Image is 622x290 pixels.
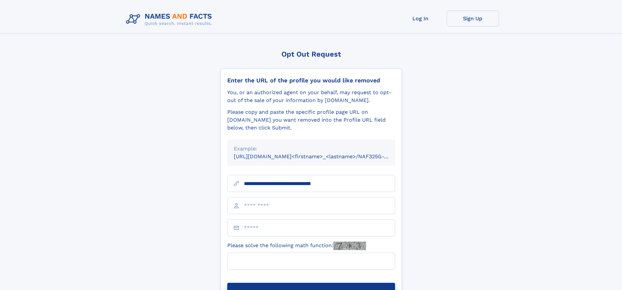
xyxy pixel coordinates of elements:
div: You, or an authorized agent on your behalf, may request to opt-out of the sale of your informatio... [227,89,395,104]
div: Enter the URL of the profile you would like removed [227,77,395,84]
div: Please copy and paste the specific profile page URL on [DOMAIN_NAME] you want removed into the Pr... [227,108,395,132]
div: Opt Out Request [220,50,402,58]
a: Log In [394,10,447,26]
div: Example: [234,145,389,153]
small: [URL][DOMAIN_NAME]<firstname>_<lastname>/NAF325G-xxxxxxxx [234,153,407,160]
a: Sign Up [447,10,499,26]
label: Please solve the following math function: [227,242,366,250]
img: Logo Names and Facts [123,10,217,28]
